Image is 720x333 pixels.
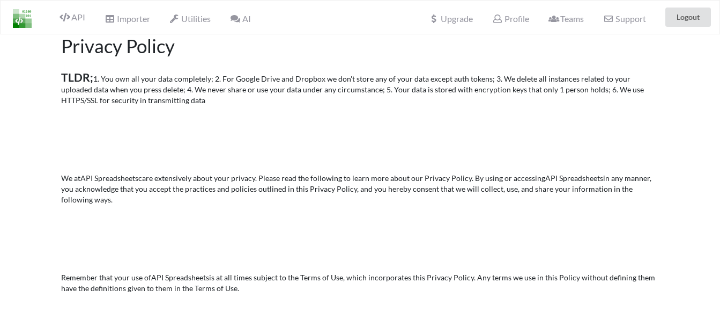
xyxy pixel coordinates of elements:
span: Importer [105,13,150,24]
h1: Privacy Policy [61,34,658,57]
p: We at care extensively about your privacy. Please read the following to learn more about our Priv... [61,173,658,205]
img: LogoIcon.png [13,9,32,28]
span: Teams [548,13,584,24]
p: Remember that your use of is at all times subject to the Terms of Use, which incorporates this Pr... [61,272,658,294]
span: AI [230,13,250,24]
span: Profile [492,13,529,24]
span: API Spreadsheets [80,173,138,183]
p: 1. You own all your data completely; 2. For Google Drive and Dropbox we don't store any of your d... [61,72,658,106]
span: API Spreadsheets [151,273,209,282]
span: Utilities [169,13,211,24]
span: TLDR; [61,70,93,84]
span: API [60,12,85,22]
span: Support [603,15,645,23]
span: API Spreadsheets [545,173,603,183]
button: Logout [665,8,711,27]
span: Upgrade [429,15,473,23]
